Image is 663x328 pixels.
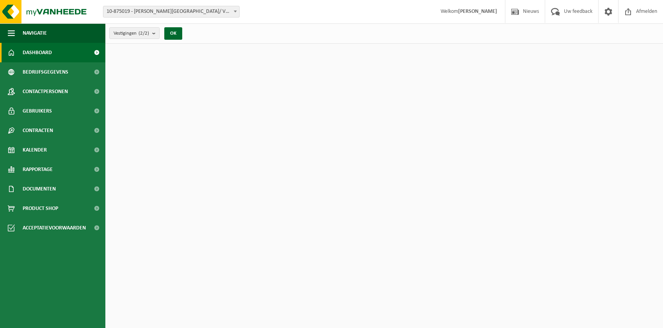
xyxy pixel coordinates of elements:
[23,43,52,62] span: Dashboard
[23,218,86,238] span: Acceptatievoorwaarden
[23,62,68,82] span: Bedrijfsgegevens
[109,27,160,39] button: Vestigingen(2/2)
[23,121,53,140] span: Contracten
[103,6,240,18] span: 10-875019 - OSCAR ROMERO COLLEGE/ VBS DUIZENDPOOT - BERLARE
[114,28,149,39] span: Vestigingen
[23,179,56,199] span: Documenten
[164,27,182,40] button: OK
[23,23,47,43] span: Navigatie
[139,31,149,36] count: (2/2)
[23,140,47,160] span: Kalender
[23,101,52,121] span: Gebruikers
[23,199,58,218] span: Product Shop
[103,6,239,17] span: 10-875019 - OSCAR ROMERO COLLEGE/ VBS DUIZENDPOOT - BERLARE
[458,9,497,14] strong: [PERSON_NAME]
[23,160,53,179] span: Rapportage
[23,82,68,101] span: Contactpersonen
